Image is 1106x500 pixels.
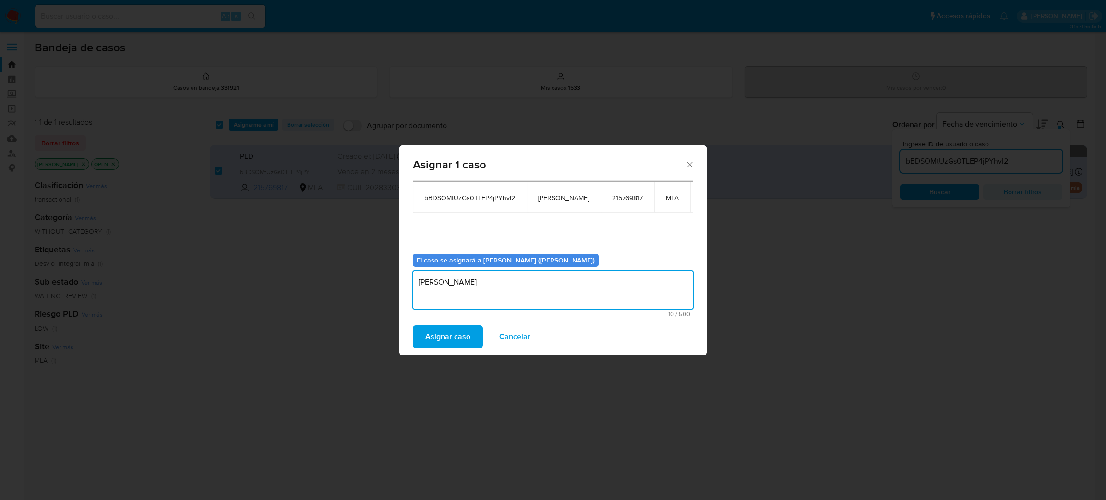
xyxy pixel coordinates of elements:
span: 215769817 [612,193,643,202]
span: Asignar 1 caso [413,159,685,170]
b: El caso se asignará a [PERSON_NAME] ([PERSON_NAME]) [417,255,595,265]
span: Máximo 500 caracteres [416,311,690,317]
textarea: [PERSON_NAME] [413,271,693,309]
span: MLA [666,193,679,202]
span: bBDSOMtUzGs0TLEP4jPYhvI2 [424,193,515,202]
div: assign-modal [399,145,707,355]
button: Cerrar ventana [685,160,694,168]
button: Asignar caso [413,325,483,348]
span: Cancelar [499,326,530,347]
span: [PERSON_NAME] [538,193,589,202]
span: Asignar caso [425,326,470,347]
button: Cancelar [487,325,543,348]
